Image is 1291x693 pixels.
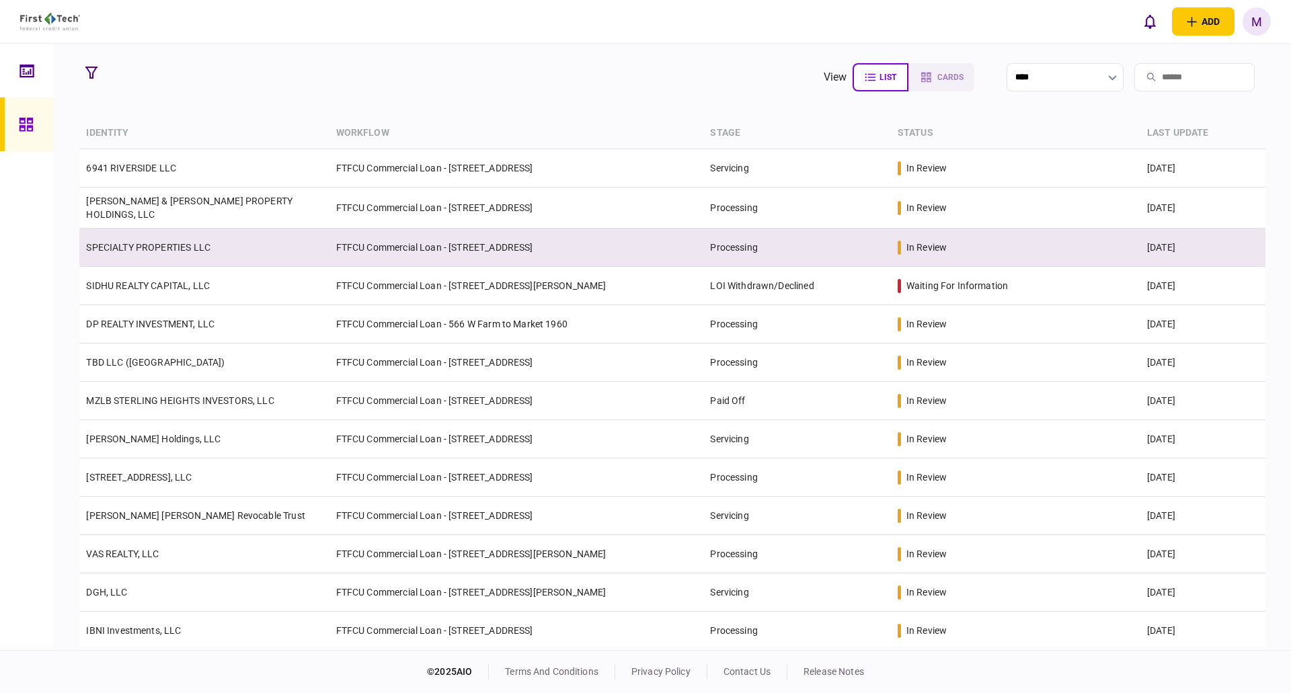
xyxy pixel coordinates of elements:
[703,612,890,650] td: Processing
[329,497,704,535] td: FTFCU Commercial Loan - [STREET_ADDRESS]
[1140,305,1265,343] td: [DATE]
[703,149,890,188] td: Servicing
[1172,7,1235,36] button: open adding identity options
[703,305,890,343] td: Processing
[1140,535,1265,573] td: [DATE]
[906,624,947,637] div: in review
[329,229,704,267] td: FTFCU Commercial Loan - [STREET_ADDRESS]
[86,472,192,483] a: [STREET_ADDRESS], LLC
[86,548,159,559] a: VAS REALTY, LLC
[824,69,847,85] div: view
[329,573,704,612] td: FTFCU Commercial Loan - [STREET_ADDRESS][PERSON_NAME]
[329,305,704,343] td: FTFCU Commercial Loan - 566 W Farm to Market 1960
[1136,7,1164,36] button: open notifications list
[1140,612,1265,650] td: [DATE]
[1243,7,1271,36] button: M
[20,13,80,30] img: client company logo
[505,666,598,677] a: terms and conditions
[703,343,890,382] td: Processing
[631,666,691,677] a: privacy policy
[906,394,947,407] div: in review
[1140,497,1265,535] td: [DATE]
[703,573,890,612] td: Servicing
[703,188,890,229] td: Processing
[329,458,704,497] td: FTFCU Commercial Loan - [STREET_ADDRESS]
[329,535,704,573] td: FTFCU Commercial Loan - [STREET_ADDRESS][PERSON_NAME]
[703,267,890,305] td: LOI Withdrawn/Declined
[1140,149,1265,188] td: [DATE]
[906,279,1008,292] div: waiting for information
[906,432,947,446] div: in review
[906,241,947,254] div: in review
[853,63,908,91] button: list
[703,458,890,497] td: Processing
[329,382,704,420] td: FTFCU Commercial Loan - [STREET_ADDRESS]
[703,229,890,267] td: Processing
[937,73,964,82] span: cards
[879,73,896,82] span: list
[906,471,947,484] div: in review
[86,395,274,406] a: MZLB STERLING HEIGHTS INVESTORS, LLC
[723,666,771,677] a: contact us
[329,420,704,458] td: FTFCU Commercial Loan - [STREET_ADDRESS]
[86,587,127,598] a: DGH, LLC
[908,63,974,91] button: cards
[804,666,864,677] a: release notes
[329,267,704,305] td: FTFCU Commercial Loan - [STREET_ADDRESS][PERSON_NAME]
[79,118,329,149] th: identity
[1140,188,1265,229] td: [DATE]
[703,497,890,535] td: Servicing
[906,161,947,175] div: in review
[427,665,489,679] div: © 2025 AIO
[1140,573,1265,612] td: [DATE]
[906,547,947,561] div: in review
[703,420,890,458] td: Servicing
[703,382,890,420] td: Paid Off
[329,343,704,382] td: FTFCU Commercial Loan - [STREET_ADDRESS]
[329,612,704,650] td: FTFCU Commercial Loan - [STREET_ADDRESS]
[906,509,947,522] div: in review
[1140,267,1265,305] td: [DATE]
[891,118,1140,149] th: status
[703,118,890,149] th: stage
[86,280,210,291] a: SIDHU REALTY CAPITAL, LLC
[906,317,947,331] div: in review
[86,319,214,329] a: DP REALTY INVESTMENT, LLC
[86,625,181,636] a: IBNI Investments, LLC
[329,188,704,229] td: FTFCU Commercial Loan - [STREET_ADDRESS]
[86,434,221,444] a: [PERSON_NAME] Holdings, LLC
[906,585,947,599] div: in review
[1140,420,1265,458] td: [DATE]
[329,118,704,149] th: workflow
[329,149,704,188] td: FTFCU Commercial Loan - [STREET_ADDRESS]
[1140,118,1265,149] th: last update
[86,163,176,173] a: 6941 RIVERSIDE LLC
[1140,382,1265,420] td: [DATE]
[86,196,292,220] a: [PERSON_NAME] & [PERSON_NAME] PROPERTY HOLDINGS, LLC
[86,357,225,368] a: TBD LLC ([GEOGRAPHIC_DATA])
[906,201,947,214] div: in review
[906,356,947,369] div: in review
[1140,229,1265,267] td: [DATE]
[1140,343,1265,382] td: [DATE]
[1140,458,1265,497] td: [DATE]
[703,535,890,573] td: Processing
[86,510,305,521] a: [PERSON_NAME] [PERSON_NAME] Revocable Trust
[86,242,210,253] a: SPECIALTY PROPERTIES LLC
